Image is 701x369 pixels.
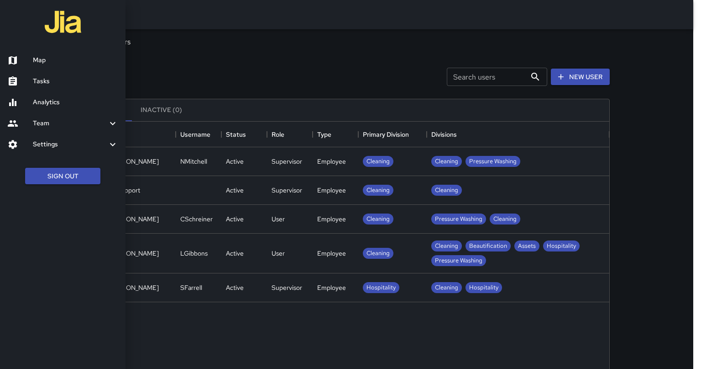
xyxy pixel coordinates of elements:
img: jia-logo [45,4,81,40]
h6: Map [33,55,118,65]
h6: Settings [33,139,107,150]
h6: Team [33,118,107,128]
h6: Tasks [33,76,118,86]
h6: Analytics [33,97,118,107]
button: Sign Out [25,168,100,185]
